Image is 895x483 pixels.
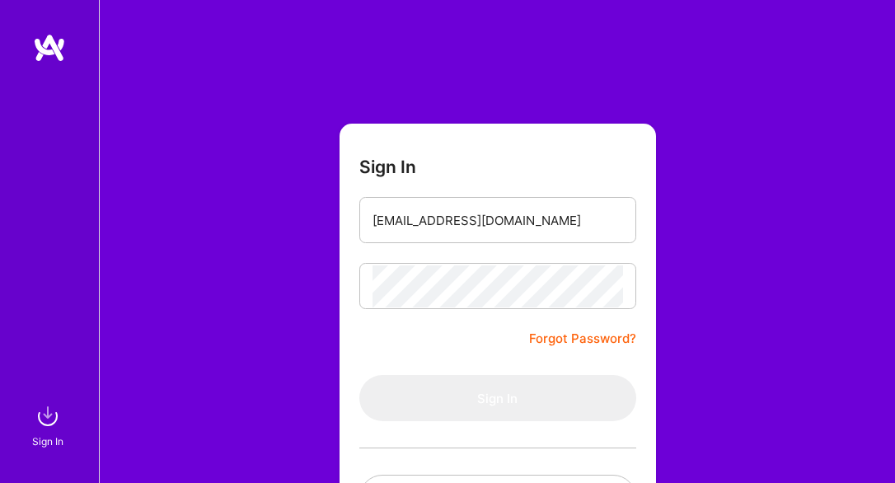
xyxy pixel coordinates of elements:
[373,199,623,242] input: Email...
[35,400,64,450] a: sign inSign In
[31,400,64,433] img: sign in
[529,329,636,349] a: Forgot Password?
[32,433,63,450] div: Sign In
[359,157,416,177] h3: Sign In
[33,33,66,63] img: logo
[359,375,636,421] button: Sign In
